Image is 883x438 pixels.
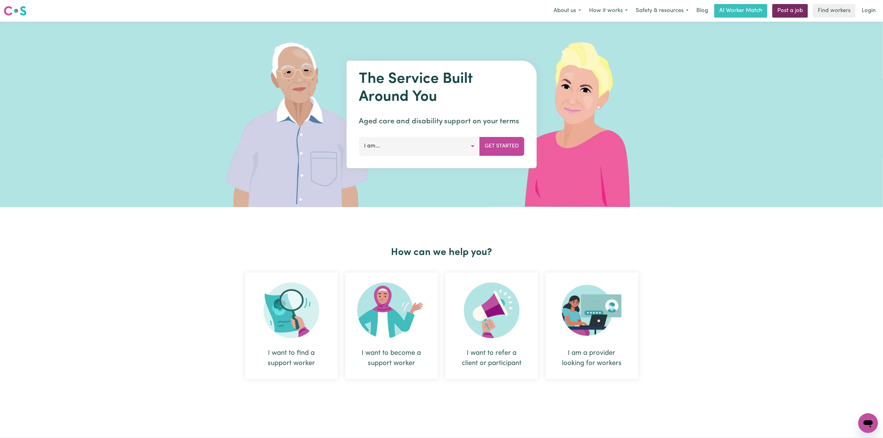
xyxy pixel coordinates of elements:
img: Provider [562,283,622,338]
div: I want to find a support worker [260,348,323,368]
button: How it works [585,4,632,17]
div: I want to find a support worker [245,273,338,379]
iframe: Button to launch messaging window, conversation in progress [858,413,878,433]
a: Blog [693,4,712,18]
div: I am a provider looking for workers [546,273,638,379]
h2: How can we help you? [241,247,642,258]
img: Refer [464,283,520,338]
a: Login [858,4,879,18]
div: I want to become a support worker [345,273,438,379]
a: Post a job [772,4,808,18]
div: I am a provider looking for workers [560,348,623,368]
button: Safety & resources [632,4,693,17]
button: About us [550,4,585,17]
img: Search [264,283,319,338]
h1: The Service Built Around You [359,70,524,106]
a: Find workers [813,4,855,18]
img: Become Worker [357,283,426,338]
div: I want to refer a client or participant [460,348,523,368]
img: Careseekers logo [4,5,27,16]
a: Careseekers logo [4,4,27,18]
p: Aged care and disability support on your terms [359,116,524,127]
div: I want to refer a client or participant [445,273,538,379]
a: AI Worker Match [714,4,767,18]
button: Get Started [479,137,524,155]
button: I am... [359,137,480,155]
div: I want to become a support worker [360,348,423,368]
